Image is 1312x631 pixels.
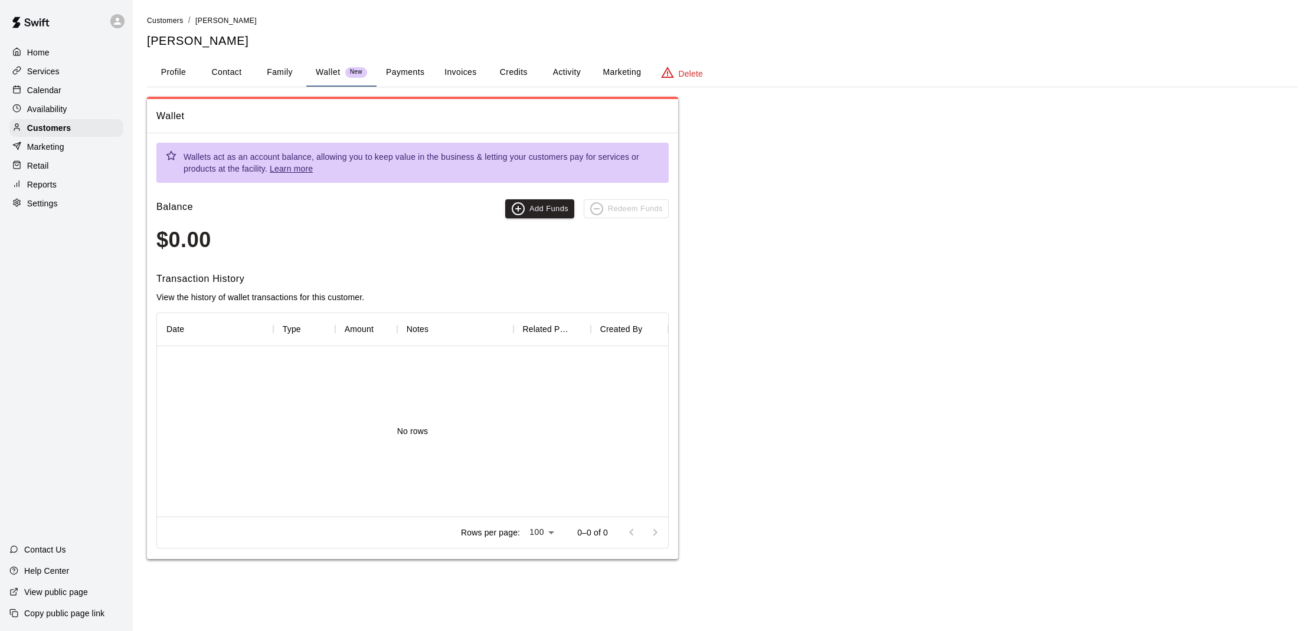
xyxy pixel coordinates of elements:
[147,14,1298,27] nav: breadcrumb
[505,199,574,218] button: Add Funds
[9,81,123,99] a: Calendar
[166,313,184,346] div: Date
[253,58,306,87] button: Family
[540,58,593,87] button: Activity
[301,321,318,337] button: Sort
[27,103,67,115] p: Availability
[27,84,61,96] p: Calendar
[523,313,571,346] div: Related Payment ID
[9,195,123,212] a: Settings
[407,313,428,346] div: Notes
[283,313,301,346] div: Type
[147,58,1298,87] div: basic tabs example
[24,586,88,598] p: View public page
[571,321,587,337] button: Sort
[195,17,257,25] span: [PERSON_NAME]
[377,58,434,87] button: Payments
[316,66,341,78] p: Wallet
[591,313,668,346] div: Created By
[428,321,445,337] button: Sort
[642,321,659,337] button: Sort
[9,138,123,156] a: Marketing
[600,313,643,346] div: Created By
[374,321,390,337] button: Sort
[270,164,313,173] a: Learn more
[147,17,184,25] span: Customers
[487,58,540,87] button: Credits
[156,291,669,303] p: View the history of wallet transactions for this customer.
[156,271,669,287] h6: Transaction History
[184,321,201,337] button: Sort
[9,176,123,193] a: Reports
[9,44,123,61] a: Home
[188,14,191,27] li: /
[27,47,50,58] p: Home
[24,565,69,577] p: Help Center
[273,313,335,346] div: Type
[525,524,558,541] div: 100
[434,58,487,87] button: Invoices
[156,109,669,124] span: Wallet
[157,346,668,517] div: No rows
[147,15,184,25] a: Customers
[461,527,520,538] p: Rows per page:
[27,179,57,190] p: Reports
[27,122,71,134] p: Customers
[679,68,703,80] p: Delete
[9,119,123,137] a: Customers
[184,146,659,179] div: Wallets act as an account balance, allowing you to keep value in the business & letting your cust...
[27,141,64,153] p: Marketing
[147,58,200,87] button: Profile
[9,157,123,175] a: Retail
[577,527,608,538] p: 0–0 of 0
[345,68,367,76] span: New
[156,228,669,252] h3: $0.00
[335,313,397,346] div: Amount
[397,313,513,346] div: Notes
[9,63,123,80] a: Services
[200,58,253,87] button: Contact
[157,313,273,346] div: Date
[24,544,66,556] p: Contact Us
[27,65,60,77] p: Services
[9,100,123,118] a: Availability
[513,313,591,346] div: Related Payment ID
[27,160,49,172] p: Retail
[27,198,58,209] p: Settings
[24,607,104,619] p: Copy public page link
[156,199,193,218] h6: Balance
[345,313,374,346] div: Amount
[593,58,650,87] button: Marketing
[147,33,1298,49] h5: [PERSON_NAME]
